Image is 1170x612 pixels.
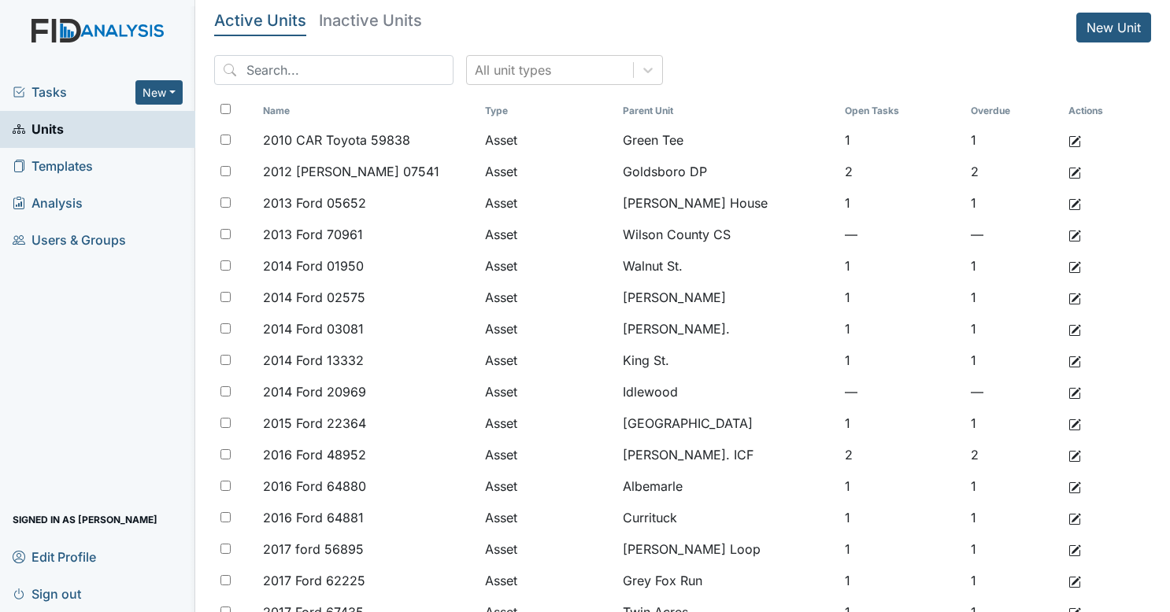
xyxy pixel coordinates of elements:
td: 2 [839,156,965,187]
td: Asset [479,439,616,470]
span: Edit Profile [13,544,96,569]
td: 2 [839,439,965,470]
th: Toggle SortBy [616,98,839,124]
td: — [965,376,1062,407]
span: 2017 ford 56895 [263,540,364,559]
span: 2016 Ford 64880 [263,477,366,496]
td: 1 [965,565,1062,596]
td: 1 [839,407,965,439]
span: 2013 Ford 05652 [263,194,366,212]
td: Asset [479,282,616,313]
span: Units [13,117,64,142]
td: Idlewood [616,376,839,407]
span: 2016 Ford 64881 [263,508,364,527]
td: — [839,376,965,407]
span: 2010 CAR Toyota 59838 [263,131,410,149]
td: 1 [965,345,1062,376]
td: Asset [479,376,616,407]
td: [GEOGRAPHIC_DATA] [616,407,839,439]
td: King St. [616,345,839,376]
h5: Active Units [214,13,306,28]
td: Asset [479,470,616,502]
span: 2014 Ford 01950 [263,256,364,275]
span: 2016 Ford 48952 [263,445,366,464]
td: Green Tee [616,124,839,156]
td: Asset [479,407,616,439]
td: Walnut St. [616,250,839,282]
td: Currituck [616,502,839,533]
span: 2013 Ford 70961 [263,225,363,244]
th: Toggle SortBy [965,98,1062,124]
td: 1 [839,124,965,156]
td: 1 [839,250,965,282]
td: 1 [965,250,1062,282]
td: Asset [479,502,616,533]
td: [PERSON_NAME] [616,282,839,313]
td: Asset [479,313,616,345]
td: — [965,219,1062,250]
input: Search... [214,55,454,85]
td: Asset [479,219,616,250]
input: Toggle All Rows Selected [220,104,231,114]
td: 1 [839,502,965,533]
td: Asset [479,156,616,187]
td: 1 [839,282,965,313]
td: Asset [479,345,616,376]
td: 1 [965,124,1062,156]
td: 1 [965,282,1062,313]
td: [PERSON_NAME] Loop [616,533,839,565]
span: 2017 Ford 62225 [263,571,365,590]
td: 2 [965,439,1062,470]
span: Templates [13,154,93,179]
td: Grey Fox Run [616,565,839,596]
th: Toggle SortBy [257,98,479,124]
td: 1 [965,533,1062,565]
td: 1 [839,345,965,376]
h5: Inactive Units [319,13,422,28]
button: New [135,80,183,105]
td: 1 [839,313,965,345]
span: Signed in as [PERSON_NAME] [13,507,157,532]
td: Asset [479,187,616,219]
td: [PERSON_NAME]. [616,313,839,345]
span: 2012 [PERSON_NAME] 07541 [263,162,439,181]
td: 1 [965,407,1062,439]
span: 2014 Ford 20969 [263,382,366,401]
td: [PERSON_NAME]. ICF [616,439,839,470]
td: 1 [965,187,1062,219]
td: — [839,219,965,250]
span: Sign out [13,581,81,606]
a: Tasks [13,83,135,101]
td: 1 [839,187,965,219]
span: Users & Groups [13,228,126,253]
th: Toggle SortBy [479,98,616,124]
span: 2014 Ford 03081 [263,319,364,338]
span: 2014 Ford 02575 [263,288,365,307]
td: 1 [839,470,965,502]
td: Asset [479,565,616,596]
td: 1 [839,565,965,596]
td: 1 [965,470,1062,502]
td: Goldsboro DP [616,156,839,187]
td: Albemarle [616,470,839,502]
td: 1 [839,533,965,565]
td: 1 [965,502,1062,533]
td: 1 [965,313,1062,345]
th: Toggle SortBy [839,98,965,124]
span: 2014 Ford 13332 [263,351,364,370]
span: 2015 Ford 22364 [263,414,366,433]
span: Analysis [13,191,83,216]
td: 2 [965,156,1062,187]
div: All unit types [475,61,551,79]
td: Wilson County CS [616,219,839,250]
a: New Unit [1076,13,1151,42]
td: Asset [479,124,616,156]
td: [PERSON_NAME] House [616,187,839,219]
td: Asset [479,533,616,565]
td: Asset [479,250,616,282]
th: Actions [1062,98,1141,124]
